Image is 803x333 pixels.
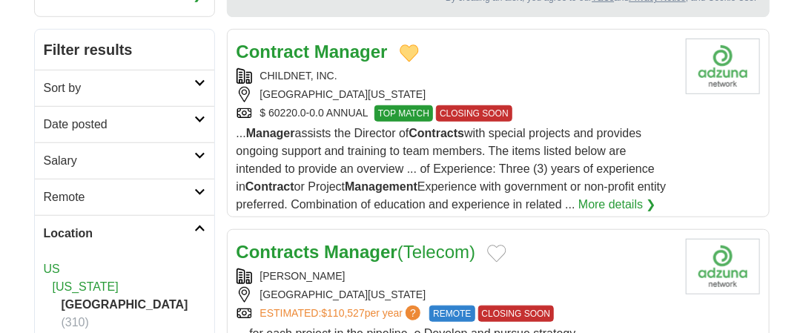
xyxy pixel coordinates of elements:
[237,127,667,211] span: ... assists the Director of with special projects and provides ongoing support and training to te...
[374,105,433,122] span: TOP MATCH
[237,242,476,262] a: Contracts Manager(Telecom)
[246,127,295,139] strong: Manager
[35,70,214,106] a: Sort by
[35,106,214,142] a: Date posted
[44,152,194,170] h2: Salary
[35,142,214,179] a: Salary
[44,263,60,275] a: US
[260,306,424,322] a: ESTIMATED:$110,527per year?
[429,306,475,322] span: REMOTE
[237,105,674,122] div: $ 60220.0-0.0 ANNUAL
[478,306,555,322] span: CLOSING SOON
[436,105,512,122] span: CLOSING SOON
[400,44,419,62] button: Add to favorite jobs
[44,116,194,133] h2: Date posted
[44,225,194,243] h2: Location
[237,42,310,62] strong: Contract
[237,268,674,284] div: [PERSON_NAME]
[578,196,656,214] a: More details ❯
[686,239,760,294] img: Company logo
[35,179,214,215] a: Remote
[35,30,214,70] h2: Filter results
[686,39,760,94] img: Company logo
[44,188,194,206] h2: Remote
[409,127,464,139] strong: Contracts
[62,298,188,311] strong: [GEOGRAPHIC_DATA]
[44,79,194,97] h2: Sort by
[321,307,364,319] span: $110,527
[237,42,388,62] a: Contract Manager
[62,316,89,329] span: (310)
[53,280,119,293] a: [US_STATE]
[35,215,214,251] a: Location
[237,87,674,102] div: [GEOGRAPHIC_DATA][US_STATE]
[245,180,294,193] strong: Contract
[345,180,417,193] strong: Management
[237,242,320,262] strong: Contracts
[487,245,506,263] button: Add to favorite jobs
[324,242,397,262] strong: Manager
[237,68,674,84] div: CHILDNET, INC.
[237,287,674,303] div: [GEOGRAPHIC_DATA][US_STATE]
[406,306,420,320] span: ?
[314,42,388,62] strong: Manager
